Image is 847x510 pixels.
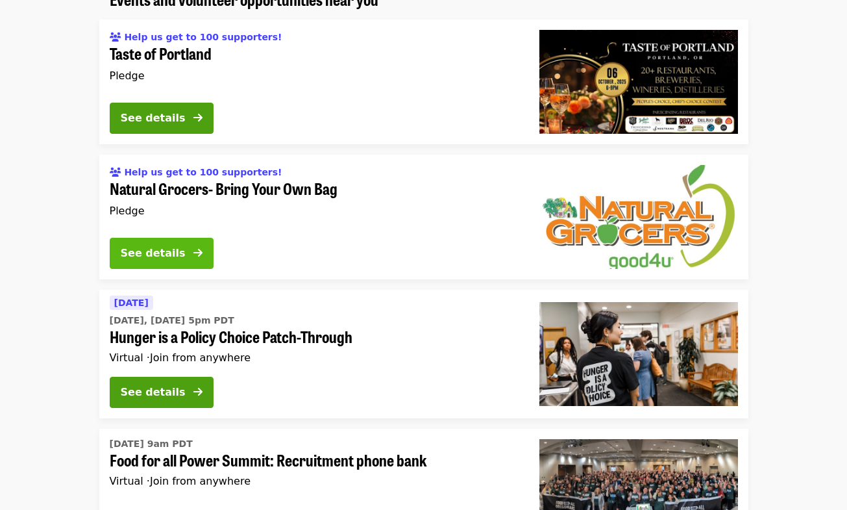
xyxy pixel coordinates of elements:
a: See details for "Taste of Portland" [99,19,748,144]
i: arrow-right icon [193,247,203,259]
span: Join from anywhere [150,351,251,364]
img: Hunger is a Policy Choice Patch-Through organized by Oregon Food Bank [539,302,738,406]
div: See details [121,385,186,400]
span: Virtual · [110,351,251,364]
img: Taste of Portland organized by Oregon Food Bank [539,30,738,134]
span: [DATE] [114,298,149,308]
div: See details [121,246,186,261]
span: Virtual · [110,475,251,487]
span: Join from anywhere [150,475,251,487]
i: users icon [110,167,121,178]
span: Pledge [110,205,145,217]
span: Help us get to 100 supporters! [124,167,282,177]
time: [DATE], [DATE] 5pm PDT [110,314,234,327]
span: Pledge [110,70,145,82]
button: See details [110,238,214,269]
button: See details [110,103,214,134]
div: See details [121,110,186,126]
i: users icon [110,32,121,43]
span: Hunger is a Policy Choice Patch-Through [110,327,519,346]
time: [DATE] 9am PDT [110,437,193,451]
button: See details [110,377,214,408]
i: arrow-right icon [193,112,203,124]
i: arrow-right icon [193,386,203,398]
a: See details for "Hunger is a Policy Choice Patch-Through" [99,290,748,418]
span: Food for all Power Summit: Recruitment phone bank [110,451,519,470]
img: Natural Grocers- Bring Your Own Bag organized by Oregon Food Bank [539,165,738,269]
a: See details for "Natural Grocers- Bring Your Own Bag" [99,155,748,279]
span: Taste of Portland [110,44,519,63]
span: Help us get to 100 supporters! [124,32,282,42]
span: Natural Grocers- Bring Your Own Bag [110,179,519,198]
